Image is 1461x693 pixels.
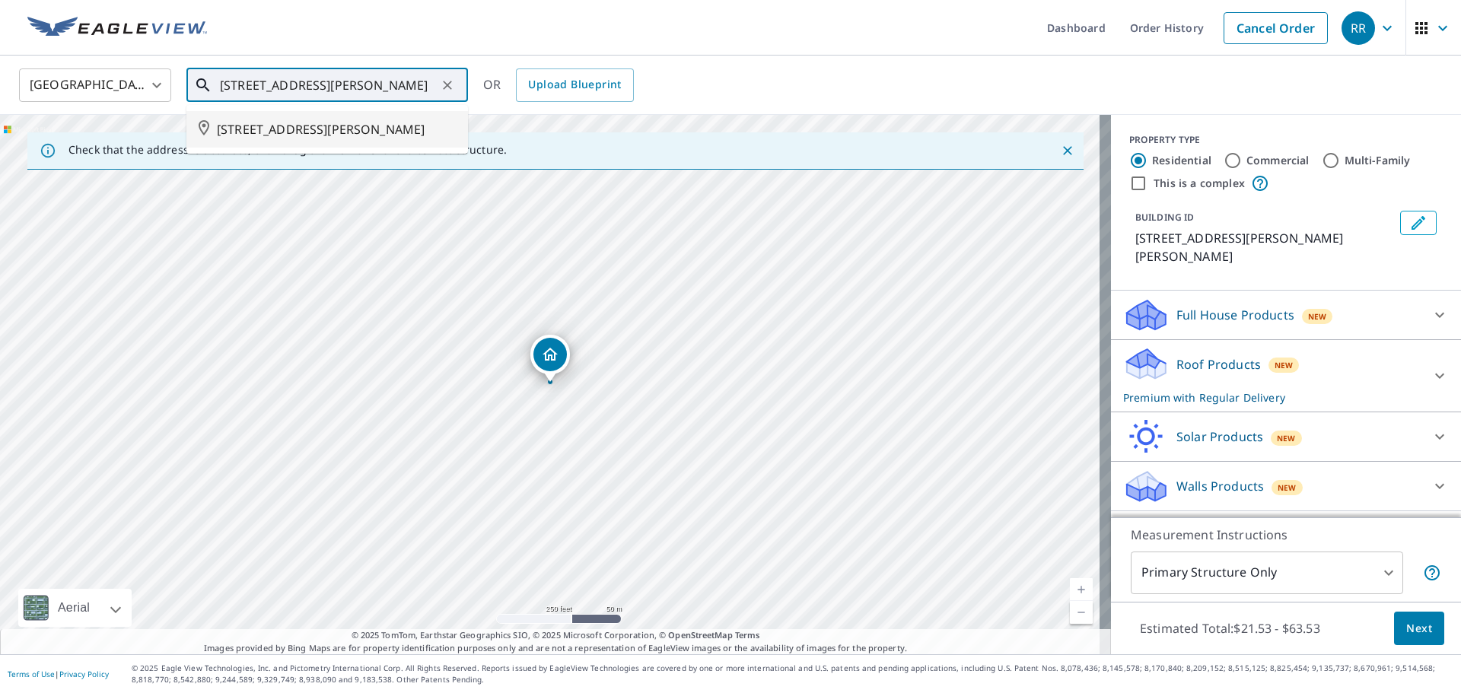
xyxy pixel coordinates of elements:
span: © 2025 TomTom, Earthstar Geographics SIO, © 2025 Microsoft Corporation, © [352,629,760,642]
label: Commercial [1246,153,1310,168]
span: Your report will include only the primary structure on the property. For example, a detached gara... [1423,564,1441,582]
div: PROPERTY TYPE [1129,133,1443,147]
span: New [1275,359,1294,371]
div: [GEOGRAPHIC_DATA] [19,64,171,106]
div: Aerial [53,589,94,627]
div: Primary Structure Only [1131,552,1403,594]
p: Premium with Regular Delivery [1123,389,1421,405]
a: Upload Blueprint [516,68,633,102]
p: Walls Products [1176,477,1264,495]
span: [STREET_ADDRESS][PERSON_NAME] [217,120,456,138]
button: Clear [437,75,458,96]
span: Upload Blueprint [528,75,621,94]
div: Walls ProductsNew [1123,468,1449,504]
div: Solar ProductsNew [1123,418,1449,455]
button: Close [1058,141,1077,161]
p: Solar Products [1176,428,1263,446]
a: Terms of Use [8,669,55,679]
input: Search by address or latitude-longitude [220,64,437,106]
label: This is a complex [1154,176,1245,191]
span: Next [1406,619,1432,638]
p: Full House Products [1176,306,1294,324]
a: Current Level 17, Zoom In [1070,578,1093,601]
p: Roof Products [1176,355,1261,374]
span: New [1277,432,1296,444]
p: © 2025 Eagle View Technologies, Inc. and Pictometry International Corp. All Rights Reserved. Repo... [132,663,1453,685]
button: Next [1394,612,1444,646]
button: Edit building 1 [1400,211,1437,235]
div: Dropped pin, building 1, Residential property, 2694 MATTHEW RD NANAIMO BC V9P9B2 [530,335,570,382]
a: OpenStreetMap [668,629,732,641]
p: | [8,669,109,679]
p: Measurement Instructions [1131,526,1441,544]
span: New [1308,310,1327,323]
span: New [1278,482,1297,494]
div: Aerial [18,589,132,627]
a: Terms [735,629,760,641]
label: Multi-Family [1345,153,1411,168]
div: Roof ProductsNewPremium with Regular Delivery [1123,346,1449,405]
p: Check that the address is accurate, then drag the marker over the correct structure. [68,143,507,157]
div: OR [483,68,634,102]
img: EV Logo [27,17,207,40]
a: Privacy Policy [59,669,109,679]
a: Current Level 17, Zoom Out [1070,601,1093,624]
p: BUILDING ID [1135,211,1194,224]
div: RR [1342,11,1375,45]
a: Cancel Order [1224,12,1328,44]
label: Residential [1152,153,1211,168]
div: Full House ProductsNew [1123,297,1449,333]
p: [STREET_ADDRESS][PERSON_NAME][PERSON_NAME] [1135,229,1394,265]
p: Estimated Total: $21.53 - $63.53 [1128,612,1332,645]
